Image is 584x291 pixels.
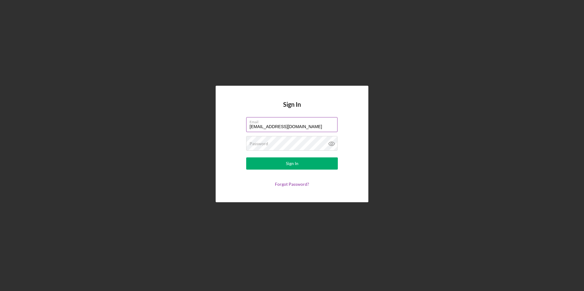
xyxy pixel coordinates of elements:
[250,141,268,146] label: Password
[246,157,338,170] button: Sign In
[286,157,298,170] div: Sign In
[283,101,301,117] h4: Sign In
[250,117,338,124] label: Email
[275,181,309,187] a: Forgot Password?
